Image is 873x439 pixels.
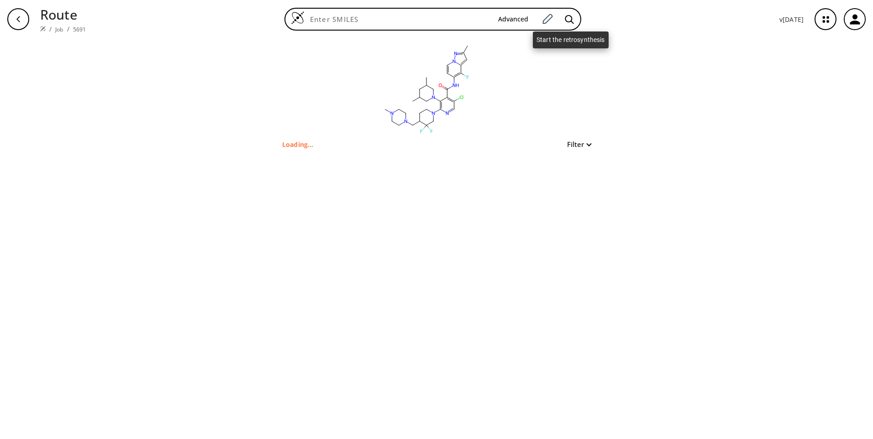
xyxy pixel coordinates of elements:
p: Route [40,5,86,24]
button: Filter [562,141,591,148]
svg: Cc1cc2c(F)c(NC(=O)c3c(Cl)cnc(N4CCC(CN5CCN(C)CC5)C(F)(F)C4)c3N3CC(C)CC(C)C3)ccn2n1 [335,38,518,139]
button: Advanced [491,11,536,28]
li: / [49,24,52,34]
img: Logo Spaya [291,11,305,25]
a: Job [55,26,63,33]
p: Loading... [282,140,314,149]
img: Spaya logo [40,26,46,31]
input: Enter SMILES [305,15,491,24]
a: 5691 [73,26,86,33]
div: Start the retrosynthesis [533,31,609,48]
li: / [67,24,69,34]
p: v [DATE] [779,15,804,24]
